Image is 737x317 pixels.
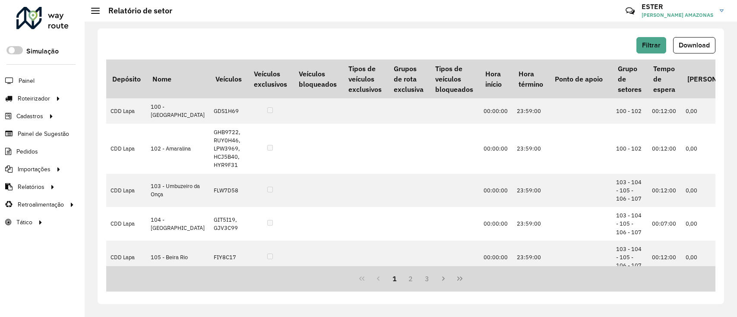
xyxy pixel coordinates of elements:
td: 104 - [GEOGRAPHIC_DATA] [146,207,209,241]
th: Tempo de espera [648,60,681,98]
th: Veículos [209,60,247,98]
th: Depósito [106,60,146,98]
td: 103 - 104 - 105 - 106 - 107 [612,174,647,207]
th: Grupo de setores [612,60,647,98]
td: 00:00:00 [479,98,512,123]
td: CDD Lapa [106,98,146,123]
td: GIT5I19, GJV3C99 [209,207,247,241]
td: 105 - Beira Rio [146,241,209,274]
td: 23:59:00 [512,241,549,274]
td: 00:00:00 [479,207,512,241]
th: Veículos exclusivos [248,60,293,98]
a: Contato Rápido [621,2,639,20]
td: 23:59:00 [512,98,549,123]
h3: ESTER [642,3,713,11]
span: Relatórios [18,182,44,191]
td: 103 - Umbuzeiro da Onça [146,174,209,207]
th: Nome [146,60,209,98]
td: 102 - Amaralina [146,124,209,174]
td: 00:12:00 [648,124,681,174]
td: CDD Lapa [106,207,146,241]
th: Veículos bloqueados [293,60,342,98]
button: Download [673,37,715,53]
th: Grupos de rota exclusiva [388,60,429,98]
span: Pedidos [16,147,38,156]
span: Retroalimentação [18,200,64,209]
td: FIY8C17 [209,241,247,274]
td: 23:59:00 [512,174,549,207]
td: 103 - 104 - 105 - 106 - 107 [612,207,647,241]
button: Last Page [452,270,468,287]
th: Hora início [479,60,512,98]
td: 00:12:00 [648,98,681,123]
span: Painel de Sugestão [18,129,69,138]
button: Filtrar [636,37,666,53]
th: Tipos de veículos bloqueados [429,60,479,98]
span: Importações [18,165,51,174]
td: CDD Lapa [106,124,146,174]
td: FLW7D58 [209,174,247,207]
td: 100 - 102 [612,98,647,123]
span: Cadastros [16,112,43,121]
td: 00:07:00 [648,207,681,241]
span: Painel [19,76,35,85]
td: CDD Lapa [106,174,146,207]
th: Tipos de veículos exclusivos [343,60,388,98]
span: Roteirizador [18,94,50,103]
td: GHB9722, RUY0H46, LPW3969, HCJ5B40, HYR9F31 [209,124,247,174]
span: [PERSON_NAME] AMAZONAS [642,11,713,19]
button: 1 [386,270,403,287]
span: Download [679,41,710,49]
td: 100 - 102 [612,124,647,174]
h2: Relatório de setor [100,6,172,16]
td: CDD Lapa [106,241,146,274]
button: 2 [403,270,419,287]
th: Hora término [512,60,549,98]
button: Next Page [435,270,452,287]
span: Tático [16,218,32,227]
span: Filtrar [642,41,661,49]
td: 00:12:00 [648,174,681,207]
td: 00:00:00 [479,174,512,207]
label: Simulação [26,46,59,56]
td: 23:59:00 [512,124,549,174]
td: 103 - 104 - 105 - 106 - 107 [612,241,647,274]
td: 23:59:00 [512,207,549,241]
td: GDS1H69 [209,98,247,123]
button: 3 [419,270,435,287]
td: 00:00:00 [479,241,512,274]
td: 00:00:00 [479,124,512,174]
td: 00:12:00 [648,241,681,274]
td: 100 - [GEOGRAPHIC_DATA] [146,98,209,123]
th: Ponto de apoio [549,60,612,98]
